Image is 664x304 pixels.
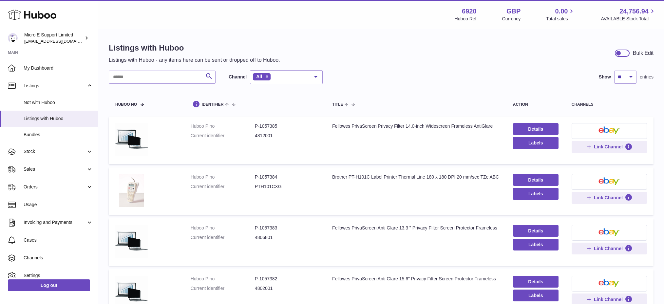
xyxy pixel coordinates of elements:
[255,234,319,241] dd: 4806801
[255,276,319,282] dd: P-1057382
[332,123,500,129] div: Fellowes PrivaScreen Privacy Filter 14.0-inch Widescreen Frameless AntiGlare
[594,246,623,251] span: Link Channel
[594,296,623,302] span: Link Channel
[191,184,255,190] dt: Current identifier
[598,279,620,287] img: ebay-small.png
[572,141,647,153] button: Link Channel
[513,239,559,250] button: Labels
[513,188,559,200] button: Labels
[191,234,255,241] dt: Current identifier
[115,123,148,156] img: Fellowes PrivaScreen Privacy Filter 14.0-inch Widescreen Frameless AntiGlare
[598,228,620,236] img: ebay-small.png
[594,195,623,201] span: Link Channel
[572,243,647,254] button: Link Channel
[115,225,148,258] img: Fellowes PrivaScreen Anti Glare 13.3 " Privacy Filter Screen Protector Frameless
[513,276,559,288] a: Details
[640,74,654,80] span: entries
[191,225,255,231] dt: Huboo P no
[572,192,647,204] button: Link Channel
[513,123,559,135] a: Details
[191,133,255,139] dt: Current identifier
[24,148,86,155] span: Stock
[572,102,647,107] div: channels
[202,102,224,107] span: identifier
[601,7,656,22] a: 24,756.94 AVAILABLE Stock Total
[255,225,319,231] dd: P-1057383
[115,174,148,207] img: Brother PT-H101C Label Printer Thermal Line 180 x 180 DPI 20 mm/sec TZe ABC
[546,16,575,22] span: Total sales
[256,74,262,79] span: All
[8,279,90,291] a: Log out
[513,137,559,149] button: Labels
[115,102,137,107] span: Huboo no
[598,126,620,134] img: ebay-small.png
[255,123,319,129] dd: P-1057385
[229,74,247,80] label: Channel
[24,99,93,106] span: Not with Huboo
[332,276,500,282] div: Fellowes PrivaScreen Anti Glare 15.6" Privacy Filter Screen Protector Frameless
[24,38,96,44] span: [EMAIL_ADDRESS][DOMAIN_NAME]
[601,16,656,22] span: AVAILABLE Stock Total
[594,144,623,150] span: Link Channel
[506,7,521,16] strong: GBP
[555,7,568,16] span: 0.00
[24,237,93,243] span: Cases
[513,102,559,107] div: action
[191,276,255,282] dt: Huboo P no
[24,132,93,138] span: Bundles
[255,174,319,180] dd: P-1057384
[513,290,559,301] button: Labels
[109,43,280,53] h1: Listings with Huboo
[24,202,93,208] span: Usage
[255,285,319,292] dd: 4802001
[191,174,255,180] dt: Huboo P no
[109,56,280,64] p: Listings with Huboo - any items here can be sent or dropped off to Huboo.
[332,174,500,180] div: Brother PT-H101C Label Printer Thermal Line 180 x 180 DPI 20 mm/sec TZe ABC
[24,255,93,261] span: Channels
[24,83,86,89] span: Listings
[332,102,343,107] span: title
[8,33,18,43] img: internalAdmin-6920@internal.huboo.com
[24,272,93,279] span: Settings
[546,7,575,22] a: 0.00 Total sales
[191,285,255,292] dt: Current identifier
[255,133,319,139] dd: 4812001
[24,166,86,172] span: Sales
[502,16,521,22] div: Currency
[455,16,477,22] div: Huboo Ref
[24,184,86,190] span: Orders
[255,184,319,190] dd: PTH101CXG
[24,219,86,226] span: Invoicing and Payments
[599,74,611,80] label: Show
[513,225,559,237] a: Details
[513,174,559,186] a: Details
[619,7,649,16] span: 24,756.94
[191,123,255,129] dt: Huboo P no
[24,116,93,122] span: Listings with Huboo
[24,65,93,71] span: My Dashboard
[462,7,477,16] strong: 6920
[24,32,83,44] div: Micro E Support Limited
[332,225,500,231] div: Fellowes PrivaScreen Anti Glare 13.3 " Privacy Filter Screen Protector Frameless
[633,50,654,57] div: Bulk Edit
[598,177,620,185] img: ebay-small.png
